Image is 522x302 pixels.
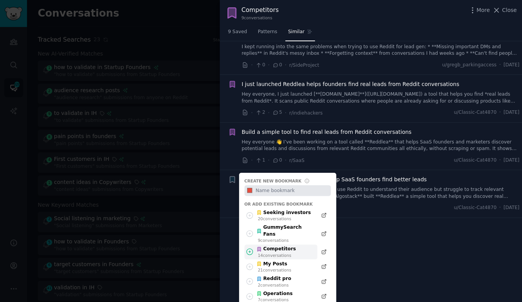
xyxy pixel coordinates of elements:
span: [DATE] [503,157,519,164]
div: 9 conversation s [258,238,313,243]
div: 20 conversation s [258,216,311,221]
span: · [251,156,253,164]
span: u/gregb_parkingaccess [442,62,496,69]
div: 14 conversation s [258,253,296,258]
span: More [477,6,490,14]
a: I just launched Reddlea helps founders find real leads from Reddit conversations [242,80,459,88]
span: [DATE] [503,109,519,116]
span: u/Classic-Cat4870 [454,204,497,211]
div: GummySearch Fans [256,224,313,238]
span: · [268,109,269,117]
span: u/Classic-Cat4870 [454,157,497,164]
span: · [285,109,286,117]
span: · [268,61,269,69]
span: 0 [272,157,282,164]
div: Create new bookmark [244,178,301,184]
div: Or add existing bookmark [244,201,331,207]
span: · [268,156,269,164]
a: Hey everyone, I just launched [**[DOMAIN_NAME]**]([URL][DOMAIN_NAME]) a tool that helps you find ... [242,91,520,105]
input: Name bookmark [254,185,330,196]
span: · [251,109,253,117]
div: My Posts [256,261,291,268]
span: · [285,156,286,164]
span: [DATE] [503,204,519,211]
span: r/SideProject [289,62,319,68]
span: u/Classic-Cat4870 [454,109,497,116]
a: 9 Saved [225,26,250,42]
a: Hey folks 👋 We noticed many founders use Reddit to understand their audience but struggle to trac... [242,186,520,200]
span: Patterns [258,29,277,35]
span: 2 [255,109,265,116]
div: 2 conversation s [258,282,291,288]
a: I kept running into the same problems when trying to use Reddit for lead gen: * **Missing importa... [242,44,520,57]
span: 0 [272,62,282,69]
a: Patterns [255,26,280,42]
div: Competitors [241,5,279,15]
span: · [499,157,501,164]
a: Build a simple tool to find real leads from Reddit conversations [242,128,412,136]
span: 1 [255,157,265,164]
span: [DATE] [503,62,519,69]
span: 5 [272,109,282,116]
span: Similar [288,29,304,35]
button: More [468,6,490,14]
div: Operations [256,290,293,297]
a: Hey everyone 👋 I’ve been working on a tool called **Reddlea** that helps SaaS founders and market... [242,139,520,152]
div: Seeking investors [256,209,311,216]
span: · [251,61,253,69]
span: · [499,204,501,211]
span: Close [502,6,517,14]
span: r/indiehackers [289,110,323,116]
div: 9 conversation s [241,15,279,20]
div: 21 conversation s [258,267,291,273]
span: 9 Saved [228,29,247,35]
a: Similar [285,26,315,42]
div: Competitors [256,246,296,253]
button: Close [492,6,517,14]
span: r/SaaS [289,158,305,163]
span: 0 [255,62,265,69]
div: Reddit pro [256,275,291,282]
span: · [499,62,501,69]
span: · [499,109,501,116]
span: · [285,61,286,69]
